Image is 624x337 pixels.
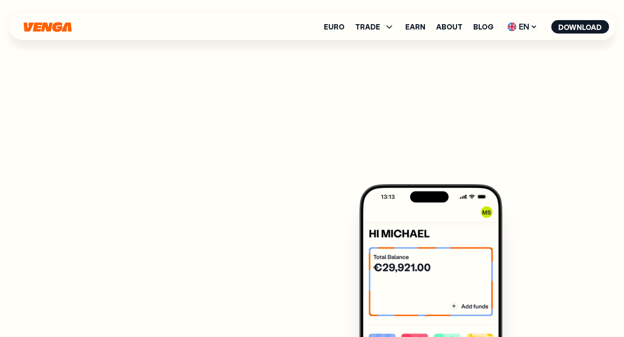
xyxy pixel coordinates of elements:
svg: Home [22,22,72,32]
a: Euro [324,23,344,30]
span: TRADE [355,23,380,30]
a: Blog [473,23,493,30]
span: EN [504,20,540,34]
a: Earn [405,23,425,30]
button: Download [551,20,609,34]
span: TRADE [355,21,395,32]
a: About [436,23,463,30]
img: flag-uk [507,22,516,31]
